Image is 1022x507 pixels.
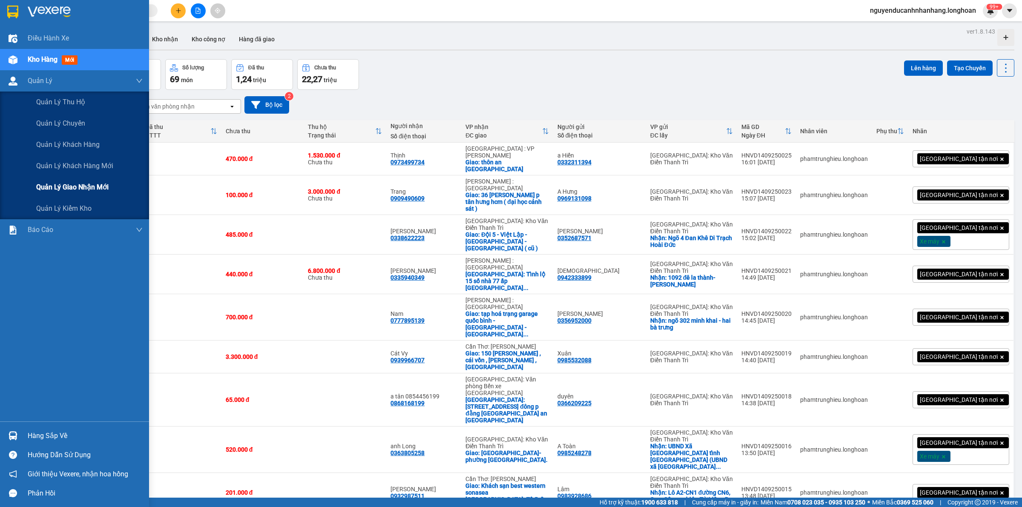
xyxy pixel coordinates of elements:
[800,314,868,321] div: phamtrunghieu.longhoan
[741,350,792,357] div: HNVD1409250019
[390,400,425,407] div: 0868168199
[975,499,981,505] span: copyright
[920,353,998,361] span: [GEOGRAPHIC_DATA] tận nơi
[920,238,939,245] span: Xe máy
[557,450,591,456] div: 0985248278
[36,160,113,171] span: Quản lý khách hàng mới
[28,430,143,442] div: Hàng sắp về
[761,498,865,507] span: Miền Nam
[872,498,933,507] span: Miền Bắc
[248,65,264,71] div: Đã thu
[920,270,998,278] span: [GEOGRAPHIC_DATA] tận nơi
[181,77,193,83] span: món
[650,132,726,139] div: ĐC lấy
[650,443,733,470] div: Nhận: UBND Xã Thái Ninh tỉnh Hưng Yên (UBND xã Thái Thượng - huyện Thái Thuỵ Cũ)
[465,376,549,396] div: [GEOGRAPHIC_DATA]: Văn phòng Bến xe [GEOGRAPHIC_DATA]
[650,317,733,331] div: Nhận: ngõ 302 minh khai - hai bà trưng
[308,152,382,159] div: 1.530.000 đ
[800,353,868,360] div: phamtrunghieu.longhoan
[28,224,53,235] span: Báo cáo
[390,317,425,324] div: 0777895139
[741,443,792,450] div: HNVD1409250016
[390,310,457,317] div: Nam
[650,152,733,166] div: [GEOGRAPHIC_DATA]: Kho Văn Điển Thanh Trì
[165,59,227,90] button: Số lượng69món
[741,195,792,202] div: 15:07 [DATE]
[940,498,941,507] span: |
[390,357,425,364] div: 0939966707
[557,235,591,241] div: 0352687571
[650,274,733,288] div: Nhận: 1092 đê la thành-Ngọc khánh -HN
[304,120,386,143] th: Toggle SortBy
[226,489,300,496] div: 201.000 đ
[920,155,998,163] span: [GEOGRAPHIC_DATA] tận nơi
[465,132,542,139] div: ĐC giao
[390,195,425,202] div: 0909490609
[876,128,897,135] div: Phụ thu
[297,59,359,90] button: Chưa thu22,27 triệu
[28,487,143,500] div: Phản hồi
[390,450,425,456] div: 0363805258
[136,226,143,233] span: down
[226,271,300,278] div: 440.000 đ
[36,182,109,192] span: Quản lý giao nhận mới
[800,231,868,238] div: phamtrunghieu.longhoan
[308,123,375,130] div: Thu hộ
[650,475,733,489] div: [GEOGRAPHIC_DATA]: Kho Văn Điển Thanh Trì
[920,439,998,447] span: [GEOGRAPHIC_DATA] tận nơi
[904,60,943,76] button: Lên hàng
[136,102,195,111] div: Chọn văn phòng nhận
[650,188,733,202] div: [GEOGRAPHIC_DATA]: Kho Văn Điển Thanh Trì
[800,396,868,403] div: phamtrunghieu.longhoan
[9,470,17,478] span: notification
[62,55,78,65] span: mới
[692,498,758,507] span: Cung cấp máy in - giấy in:
[465,218,549,231] div: [GEOGRAPHIC_DATA]: Kho Văn Điển Thanh Trì
[987,7,994,14] img: icon-new-feature
[36,118,85,129] span: Quản lý chuyến
[36,97,85,107] span: Quản lý thu hộ
[465,192,549,212] div: Giao: 36 nguyễn hữu thọ p tân hưng hcm ( đại học cảnh sát )
[741,310,792,317] div: HNVD1409250020
[9,226,17,235] img: solution-icon
[684,498,686,507] span: |
[557,132,642,139] div: Số điện thoại
[557,493,591,499] div: 0983928686
[226,128,300,135] div: Chưa thu
[465,231,549,252] div: Giao: Đội 5 - Việt Lập - Tân Yên - Bắc Giang ( cũ )
[231,59,293,90] button: Đã thu1,24 triệu
[650,393,733,407] div: [GEOGRAPHIC_DATA]: Kho Văn Điển Thanh Trì
[253,77,266,83] span: triệu
[867,501,870,504] span: ⚪️
[182,65,204,71] div: Số lượng
[226,231,300,238] div: 485.000 đ
[232,29,281,49] button: Hàng đã giao
[210,3,225,18] button: aim
[741,493,792,499] div: 13:48 [DATE]
[390,267,457,274] div: Minh Kiệt
[465,257,549,271] div: [PERSON_NAME] : [GEOGRAPHIC_DATA]
[465,343,549,350] div: Cần Thơ: [PERSON_NAME]
[195,8,201,14] span: file-add
[390,133,457,140] div: Số điện thoại
[465,178,549,192] div: [PERSON_NAME] : [GEOGRAPHIC_DATA]
[557,310,642,317] div: Minh Anh
[800,489,868,496] div: phamtrunghieu.longhoan
[390,486,457,493] div: Nguyễn Minh Lợi
[650,123,726,130] div: VP gửi
[170,74,179,84] span: 69
[557,393,642,400] div: duyên
[650,429,733,443] div: [GEOGRAPHIC_DATA]: Kho Văn Điển Thanh Trì
[872,120,908,143] th: Toggle SortBy
[9,34,17,43] img: warehouse-icon
[741,152,792,159] div: HNVD1409250025
[141,120,221,143] th: Toggle SortBy
[226,192,300,198] div: 100.000 đ
[650,221,733,235] div: [GEOGRAPHIC_DATA]: Kho Văn Điển Thanh Trì
[947,60,993,76] button: Tạo Chuyến
[390,235,425,241] div: 0338622223
[308,267,382,281] div: Chưa thu
[920,453,939,460] span: Xe máy
[986,4,1002,10] sup: 499
[557,188,642,195] div: A Hưng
